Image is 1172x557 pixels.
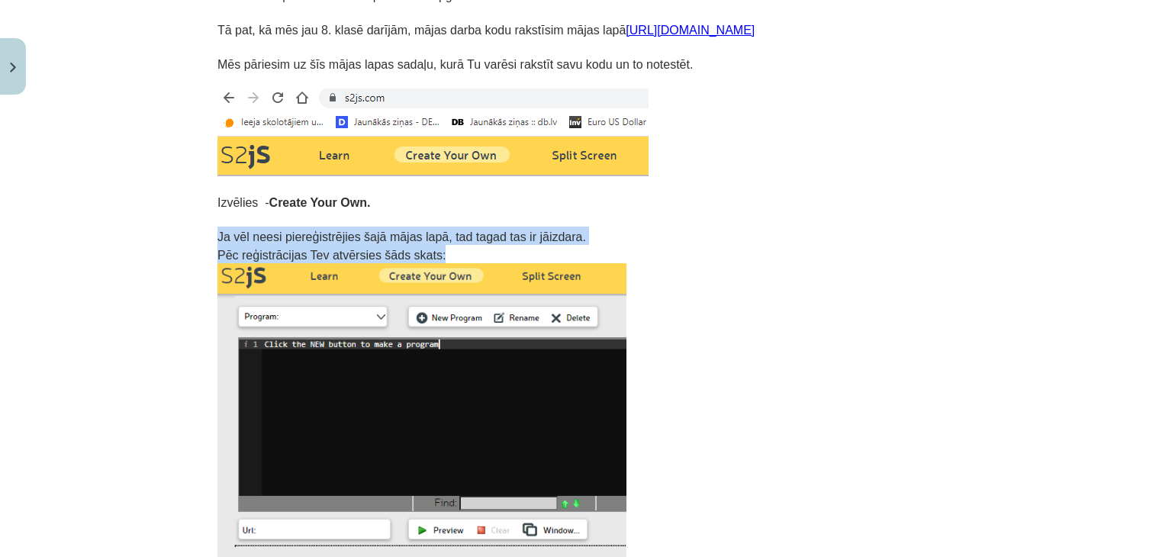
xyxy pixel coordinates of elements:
span: Tā pat, kā mēs jau 8. klasē darījām, mājas darba kodu rakstīsim mājas lapā [217,24,755,37]
span: Ja vēl neesi piereģistrējies šajā mājas lapā, tad tagad tas ir jāizdara. [217,230,586,243]
a: [URL][DOMAIN_NAME] [626,24,755,37]
span: Pēc reģistrācijas Tev atvērsies šāds skats: [217,249,446,262]
img: icon-close-lesson-0947bae3869378f0d4975bcd49f059093ad1ed9edebbc8119c70593378902aed.svg [10,63,16,72]
span: Izvēlies - [217,196,370,209]
span: Mēs pāriesim uz šīs mājas lapas sadaļu, kurā Tu varēsi rakstīt savu kodu un to notestēt. [217,58,693,71]
b: Create Your Own. [269,196,371,209]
